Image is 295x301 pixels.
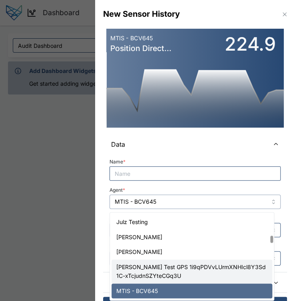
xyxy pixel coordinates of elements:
[112,244,273,260] div: [PERSON_NAME]
[110,159,126,165] label: Name
[112,214,273,230] div: Julz Testing
[103,154,287,271] div: Data
[112,230,273,245] div: [PERSON_NAME]
[111,134,263,154] span: Data
[110,43,171,53] tspan: Position Direct...
[225,33,276,55] tspan: 224.9
[103,8,180,20] div: New Sensor History
[110,195,281,209] input: Choose an asset
[110,187,125,193] label: Agent
[110,35,153,41] tspan: MTIS - BCV645
[112,260,273,283] div: [PERSON_NAME] Test GPS 1i9qPDVvLUrmXNHIcl8Y3Sd1C-xTcjudnSZYteCGq3U
[103,272,287,292] button: Styles
[103,134,287,154] button: Data
[110,166,281,181] input: Name
[112,283,273,299] div: MTIS - BCV645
